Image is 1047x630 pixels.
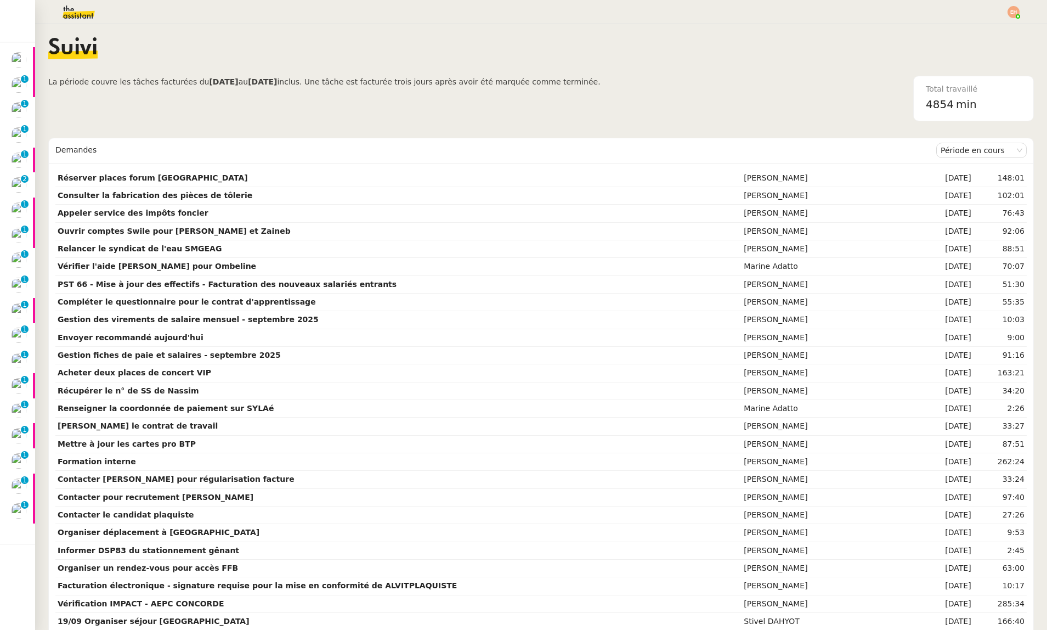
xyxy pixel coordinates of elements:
td: [DATE] [922,223,974,240]
td: [DATE] [922,418,974,435]
td: [PERSON_NAME] [742,489,921,507]
td: [PERSON_NAME] [742,436,921,453]
strong: Appeler service des impôts foncier [58,209,208,217]
td: [DATE] [922,453,974,471]
strong: PST 66 - Mise à jour des effectifs - Facturation des nouveaux salariés entrants [58,280,397,289]
td: 27:26 [974,507,1027,524]
strong: 19/09 Organiser séjour [GEOGRAPHIC_DATA] [58,617,250,626]
span: 4854 [926,98,954,111]
span: min [956,95,977,114]
td: 9:00 [974,329,1027,347]
td: [PERSON_NAME] [742,329,921,347]
nz-badge-sup: 1 [21,501,29,509]
img: users%2FtFhOaBya8rNVU5KG7br7ns1BCvi2%2Favatar%2Faa8c47da-ee6c-4101-9e7d-730f2e64f978 [11,328,26,343]
td: 92:06 [974,223,1027,240]
td: [PERSON_NAME] [742,364,921,382]
td: [PERSON_NAME] [742,524,921,542]
td: 285:34 [974,595,1027,613]
nz-badge-sup: 1 [21,301,29,308]
td: 55:35 [974,294,1027,311]
nz-badge-sup: 1 [21,426,29,434]
td: 10:17 [974,577,1027,595]
nz-badge-sup: 1 [21,351,29,358]
td: 51:30 [974,276,1027,294]
div: Demandes [55,139,936,161]
td: 33:27 [974,418,1027,435]
nz-badge-sup: 1 [21,451,29,459]
p: 1 [22,301,27,311]
td: [DATE] [922,347,974,364]
td: 87:51 [974,436,1027,453]
td: [DATE] [922,364,974,382]
td: [DATE] [922,170,974,187]
span: Suivi [48,37,98,59]
img: users%2F7K2oJOLpD4dpuCF1ASXv5r22U773%2Favatar%2Finterv002218.jpeg [11,479,26,494]
strong: Compléter le questionnaire pour le contrat d'apprentissage [58,297,316,306]
img: users%2FtFhOaBya8rNVU5KG7br7ns1BCvi2%2Favatar%2Faa8c47da-ee6c-4101-9e7d-730f2e64f978 [11,203,26,218]
td: [PERSON_NAME] [742,205,921,222]
td: 102:01 [974,187,1027,205]
td: [DATE] [922,294,974,311]
strong: Envoyer recommandé aujourd'hui [58,333,203,342]
td: [DATE] [922,400,974,418]
img: users%2FtFhOaBya8rNVU5KG7br7ns1BCvi2%2Favatar%2Faa8c47da-ee6c-4101-9e7d-730f2e64f978 [11,102,26,117]
td: 70:07 [974,258,1027,275]
td: [PERSON_NAME] [742,276,921,294]
td: [DATE] [922,383,974,400]
td: 10:03 [974,311,1027,329]
td: 148:01 [974,170,1027,187]
img: users%2F0v3yA2ZOZBYwPN7V38GNVTYjOQj1%2Favatar%2Fa58eb41e-cbb7-4128-9131-87038ae72dcb [11,127,26,143]
td: [PERSON_NAME] [742,507,921,524]
td: [PERSON_NAME] [742,577,921,595]
td: [DATE] [922,577,974,595]
td: [DATE] [922,507,974,524]
strong: Ouvrir comptes Swile pour [PERSON_NAME] et Zaineb [58,227,291,235]
nz-badge-sup: 1 [21,275,29,283]
p: 1 [22,100,27,110]
img: svg [1008,6,1020,18]
td: 76:43 [974,205,1027,222]
img: users%2FtFhOaBya8rNVU5KG7br7ns1BCvi2%2Favatar%2Faa8c47da-ee6c-4101-9e7d-730f2e64f978 [11,77,26,93]
strong: Informer DSP83 du stationnement gênant [58,546,239,555]
p: 1 [22,75,27,85]
td: [DATE] [922,595,974,613]
p: 1 [22,426,27,436]
td: 2:26 [974,400,1027,418]
td: [PERSON_NAME] [742,170,921,187]
p: 1 [22,401,27,410]
nz-badge-sup: 1 [21,476,29,484]
nz-badge-sup: 1 [21,226,29,233]
td: 97:40 [974,489,1027,507]
nz-badge-sup: 1 [21,200,29,208]
img: users%2F0v3yA2ZOZBYwPN7V38GNVTYjOQj1%2Favatar%2Fa58eb41e-cbb7-4128-9131-87038ae72dcb [11,177,26,193]
img: users%2FtFhOaBya8rNVU5KG7br7ns1BCvi2%2Favatar%2Faa8c47da-ee6c-4101-9e7d-730f2e64f978 [11,453,26,469]
img: users%2FtFhOaBya8rNVU5KG7br7ns1BCvi2%2Favatar%2Faa8c47da-ee6c-4101-9e7d-730f2e64f978 [11,403,26,418]
td: Marine Adatto [742,400,921,418]
strong: Vérifier l'aide [PERSON_NAME] pour Ombeline [58,262,256,271]
img: users%2FtFhOaBya8rNVU5KG7br7ns1BCvi2%2Favatar%2Faa8c47da-ee6c-4101-9e7d-730f2e64f978 [11,153,26,168]
td: [PERSON_NAME] [742,560,921,577]
img: users%2FxcSDjHYvjkh7Ays4vB9rOShue3j1%2Favatar%2Fc5852ac1-ab6d-4275-813a-2130981b2f82 [11,252,26,268]
strong: Réserver places forum [GEOGRAPHIC_DATA] [58,173,248,182]
td: [DATE] [922,329,974,347]
td: [PERSON_NAME] [742,347,921,364]
td: [PERSON_NAME] [742,187,921,205]
td: [DATE] [922,471,974,488]
img: users%2FtFhOaBya8rNVU5KG7br7ns1BCvi2%2Favatar%2Faa8c47da-ee6c-4101-9e7d-730f2e64f978 [11,353,26,368]
td: 33:24 [974,471,1027,488]
nz-badge-sup: 1 [21,150,29,158]
td: [DATE] [922,560,974,577]
div: Total travaillé [926,83,1021,95]
strong: Organiser déplacement à [GEOGRAPHIC_DATA] [58,528,259,537]
strong: [PERSON_NAME] le contrat de travail [58,421,218,430]
strong: Gestion fiches de paie et salaires - septembre 2025 [58,351,281,359]
strong: Contacter pour recrutement [PERSON_NAME] [58,493,253,502]
strong: Mettre à jour les cartes pro BTP [58,440,196,448]
td: [DATE] [922,205,974,222]
strong: Vérification IMPACT - AEPC CONCORDE [58,599,224,608]
td: 34:20 [974,383,1027,400]
td: [PERSON_NAME] [742,311,921,329]
p: 1 [22,150,27,160]
p: 1 [22,451,27,461]
p: 1 [22,125,27,135]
